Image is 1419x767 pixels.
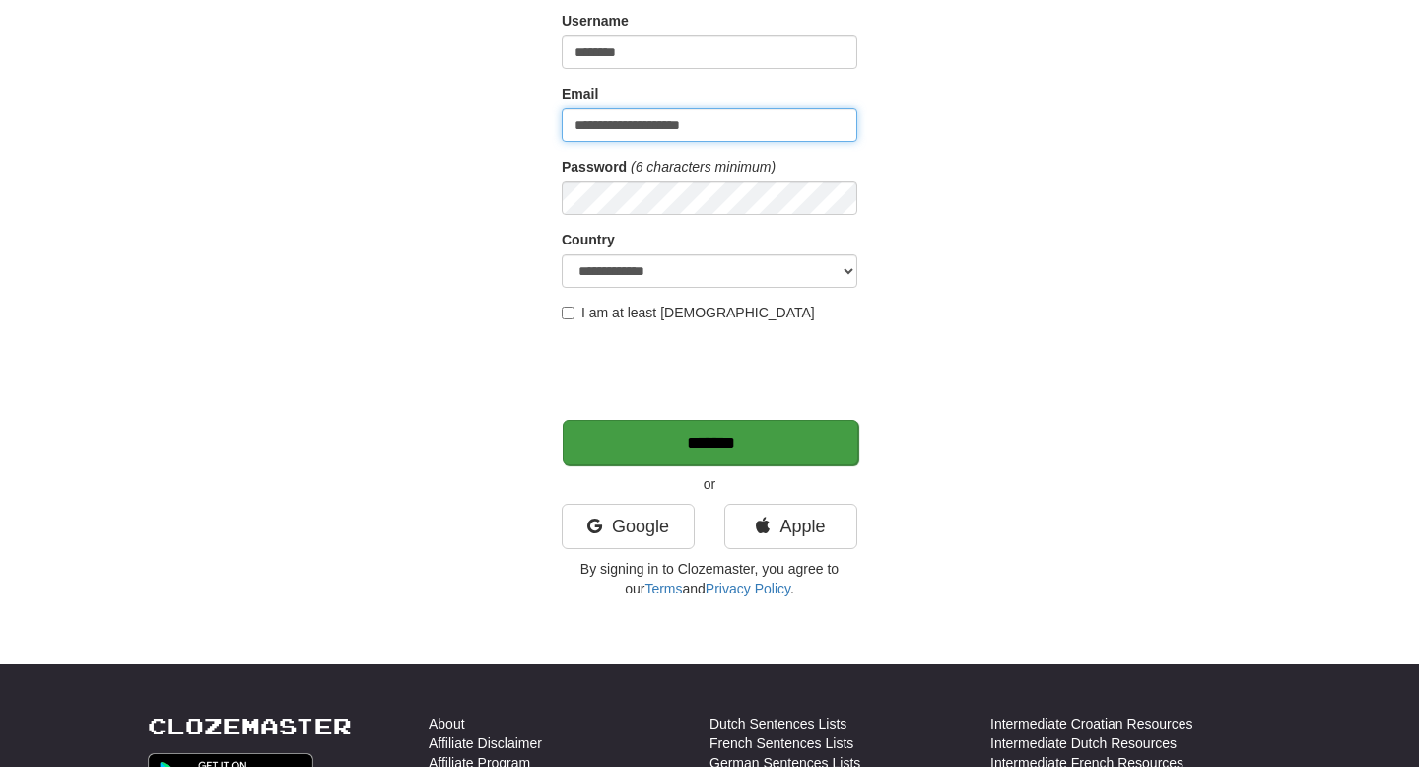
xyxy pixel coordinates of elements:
[706,581,790,596] a: Privacy Policy
[562,303,815,322] label: I am at least [DEMOGRAPHIC_DATA]
[631,159,776,174] em: (6 characters minimum)
[562,307,574,319] input: I am at least [DEMOGRAPHIC_DATA]
[562,474,857,494] p: or
[562,332,861,409] iframe: reCAPTCHA
[562,504,695,549] a: Google
[562,230,615,249] label: Country
[724,504,857,549] a: Apple
[990,733,1177,753] a: Intermediate Dutch Resources
[148,714,352,738] a: Clozemaster
[562,559,857,598] p: By signing in to Clozemaster, you agree to our and .
[562,11,629,31] label: Username
[644,581,682,596] a: Terms
[562,84,598,104] label: Email
[429,733,542,753] a: Affiliate Disclaimer
[709,733,853,753] a: French Sentences Lists
[562,157,627,176] label: Password
[429,714,465,733] a: About
[709,714,846,733] a: Dutch Sentences Lists
[990,714,1192,733] a: Intermediate Croatian Resources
